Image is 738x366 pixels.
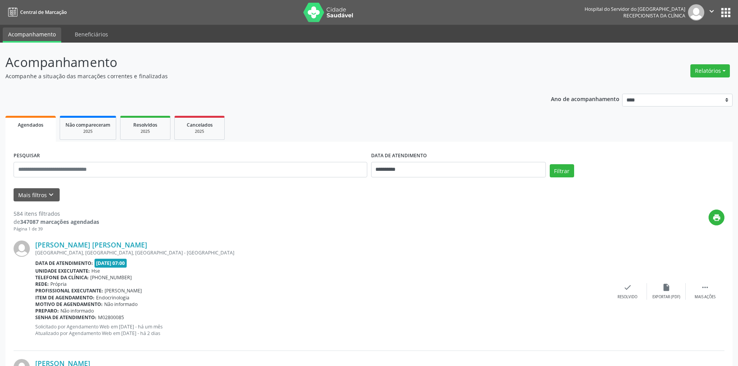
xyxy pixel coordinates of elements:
span: Agendados [18,122,43,128]
a: Central de Marcação [5,6,67,19]
span: Não informado [60,308,94,314]
p: Solicitado por Agendamento Web em [DATE] - há um mês Atualizado por Agendamento Web em [DATE] - h... [35,323,608,337]
span: Central de Marcação [20,9,67,15]
div: 2025 [126,129,165,134]
b: Telefone da clínica: [35,274,89,281]
div: 584 itens filtrados [14,210,99,218]
span: Cancelados [187,122,213,128]
p: Ano de acompanhamento [551,94,619,103]
i: check [623,283,632,292]
b: Motivo de agendamento: [35,301,103,308]
button: apps [719,6,733,19]
p: Acompanhamento [5,53,514,72]
span: [PHONE_NUMBER] [90,274,132,281]
span: Própria [50,281,67,287]
button:  [704,4,719,21]
i:  [701,283,709,292]
i: keyboard_arrow_down [47,191,55,199]
div: de [14,218,99,226]
b: Item de agendamento: [35,294,95,301]
span: [DATE] 07:00 [95,259,127,268]
i:  [707,7,716,15]
label: PESQUISAR [14,150,40,162]
a: Acompanhamento [3,27,61,43]
b: Senha de atendimento: [35,314,96,321]
div: Página 1 de 39 [14,226,99,232]
span: Hse [91,268,100,274]
p: Acompanhe a situação das marcações correntes e finalizadas [5,72,514,80]
a: [PERSON_NAME] [PERSON_NAME] [35,241,147,249]
div: 2025 [180,129,219,134]
i: insert_drive_file [662,283,671,292]
b: Data de atendimento: [35,260,93,266]
div: Exportar (PDF) [652,294,680,300]
button: Filtrar [550,164,574,177]
a: Beneficiários [69,27,114,41]
span: [PERSON_NAME] [105,287,142,294]
span: M02800085 [98,314,124,321]
b: Unidade executante: [35,268,90,274]
label: DATA DE ATENDIMENTO [371,150,427,162]
span: Recepcionista da clínica [623,12,685,19]
button: Mais filtroskeyboard_arrow_down [14,188,60,202]
i: print [712,213,721,222]
b: Rede: [35,281,49,287]
div: Hospital do Servidor do [GEOGRAPHIC_DATA] [585,6,685,12]
b: Preparo: [35,308,59,314]
img: img [14,241,30,257]
b: Profissional executante: [35,287,103,294]
div: Mais ações [695,294,716,300]
span: Endocrinologia [96,294,129,301]
span: Não compareceram [65,122,110,128]
strong: 347087 marcações agendadas [20,218,99,225]
div: [GEOGRAPHIC_DATA], [GEOGRAPHIC_DATA], [GEOGRAPHIC_DATA] - [GEOGRAPHIC_DATA] [35,249,608,256]
button: print [709,210,724,225]
div: 2025 [65,129,110,134]
img: img [688,4,704,21]
span: Resolvidos [133,122,157,128]
div: Resolvido [618,294,637,300]
button: Relatórios [690,64,730,77]
span: Não informado [104,301,138,308]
